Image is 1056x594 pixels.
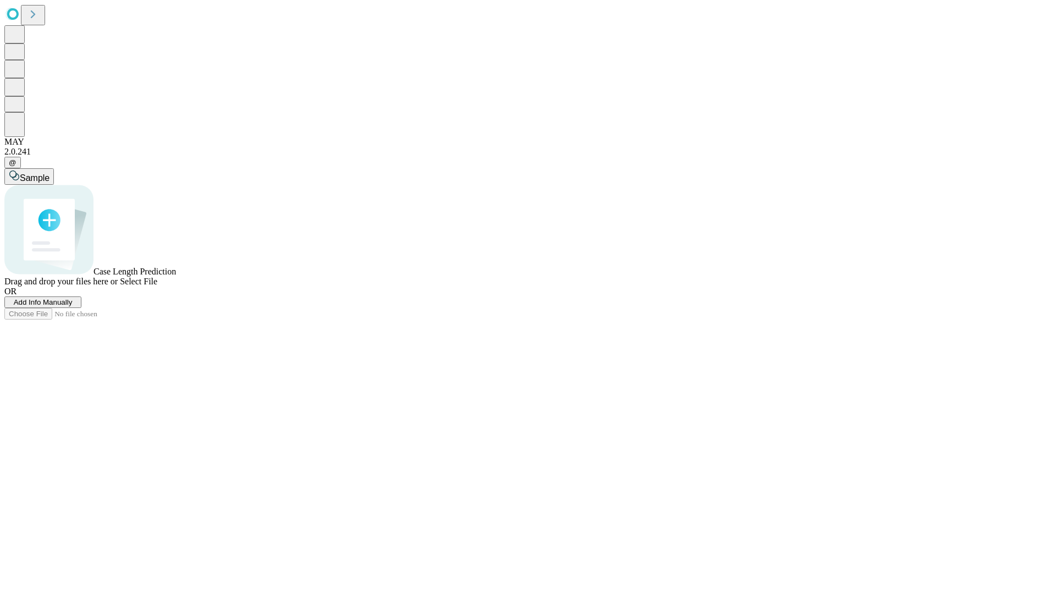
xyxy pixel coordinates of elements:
span: OR [4,287,16,296]
div: 2.0.241 [4,147,1052,157]
div: MAY [4,137,1052,147]
span: Drag and drop your files here or [4,277,118,286]
span: Add Info Manually [14,298,73,306]
button: Sample [4,168,54,185]
span: Sample [20,173,50,183]
button: Add Info Manually [4,296,81,308]
span: Case Length Prediction [94,267,176,276]
span: @ [9,158,16,167]
button: @ [4,157,21,168]
span: Select File [120,277,157,286]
